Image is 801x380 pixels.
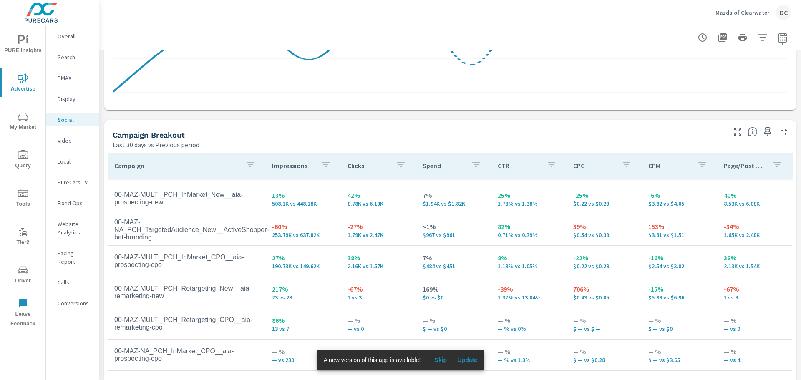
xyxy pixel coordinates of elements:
[108,212,265,248] td: 00-MAZ-NA_PCH_TargetedAudience_New__ActiveShopper-bat-branding
[454,353,481,367] button: Update
[498,253,559,263] p: 8%
[46,113,99,126] div: Social
[272,315,334,325] p: 86%
[573,161,615,170] p: CPC
[724,357,786,363] p: — vs 4
[778,125,791,138] button: Minimize Widget
[272,253,334,263] p: 27%
[272,232,334,238] p: 253,792 vs 637,815
[648,200,710,207] p: $3.82 vs $4.05
[648,294,710,301] p: $5.89 vs $6.96
[423,190,484,200] p: 7%
[761,125,774,138] span: Save this to your personalized report
[348,200,409,207] p: 8,775 vs 6,186
[3,299,43,329] span: Leave Feedback
[108,184,265,213] td: 00-MAZ-MULTI_PCH_InMarket_New__aia-prospecting-new
[573,347,635,357] p: — %
[498,294,559,301] p: 1.37% vs 13.04%
[431,356,451,364] span: Skip
[573,294,635,301] p: $0.43 vs $0.05
[648,325,710,332] p: $ — vs $0
[272,325,334,332] p: 13 vs 7
[3,150,43,171] span: Query
[573,263,635,269] p: $0.22 vs $0.29
[3,112,43,132] span: My Market
[3,35,43,55] span: PURE Insights
[46,247,99,268] div: Pacing Report
[724,347,786,357] p: — %
[113,140,199,150] p: Last 30 days vs Previous period
[46,176,99,189] div: PureCars TV
[573,357,635,363] p: $ — vs $0.28
[348,315,409,325] p: — %
[423,200,484,207] p: $1,938 vs $1,817
[731,125,744,138] button: Make Fullscreen
[348,263,409,269] p: 2,155 vs 1,565
[648,284,710,294] p: -15%
[648,161,690,170] p: CPM
[748,127,758,137] span: This is a summary of Social performance results by campaign. Each column can be sorted.
[46,276,99,289] div: Calls
[108,341,265,369] td: 00-MAZ-NA_PCH_InMarket_CPO__aia-prospecting-cpo
[573,253,635,263] p: -22%
[423,315,484,325] p: — %
[423,347,484,357] p: — %
[272,200,334,207] p: 508,102 vs 448,179
[498,190,559,200] p: 25%
[3,73,43,94] span: Advertise
[423,221,484,232] p: <1%
[348,190,409,200] p: 42%
[423,232,484,238] p: $967 vs $961
[58,32,92,40] p: Overall
[113,131,185,139] h5: Campaign Breakout
[348,325,409,332] p: — vs 0
[498,200,559,207] p: 1.73% vs 1.38%
[648,357,710,363] p: $ — vs $3.65
[272,284,334,294] p: 217%
[58,116,92,124] p: Social
[46,197,99,209] div: Fixed Ops
[498,357,559,363] p: — % vs 1.3%
[58,199,92,207] p: Fixed Ops
[3,189,43,209] span: Tools
[427,353,454,367] button: Skip
[774,29,791,46] button: Select Date Range
[573,315,635,325] p: — %
[648,253,710,263] p: -16%
[348,161,389,170] p: Clicks
[573,284,635,294] p: 706%
[272,357,334,363] p: — vs 230
[348,253,409,263] p: 38%
[648,315,710,325] p: — %
[348,284,409,294] p: -67%
[3,265,43,286] span: Driver
[423,253,484,263] p: 7%
[423,294,484,301] p: $0 vs $0
[58,95,92,103] p: Display
[423,284,484,294] p: 169%
[724,294,786,301] p: 1 vs 3
[648,263,710,269] p: $2.54 vs $3.02
[108,247,265,275] td: 00-MAZ-MULTI_PCH_InMarket_CPO__aia-prospecting-cpo
[272,161,314,170] p: Impressions
[498,347,559,357] p: — %
[573,325,635,332] p: $ — vs $ —
[648,190,710,200] p: -6%
[724,253,786,263] p: 38%
[58,178,92,186] p: PureCars TV
[648,221,710,232] p: 153%
[272,263,334,269] p: 190,733 vs 149,621
[46,218,99,239] div: Website Analytics
[573,200,635,207] p: $0.22 vs $0.29
[457,356,477,364] span: Update
[573,221,635,232] p: 39%
[272,221,334,232] p: -60%
[498,221,559,232] p: 82%
[498,263,559,269] p: 1.13% vs 1.05%
[324,357,421,363] span: A new version of this app is available!
[58,74,92,82] p: PMAX
[648,232,710,238] p: $3.81 vs $1.51
[734,29,751,46] button: Print Report
[348,232,409,238] p: 1,791 vs 2,468
[573,232,635,238] p: $0.54 vs $0.39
